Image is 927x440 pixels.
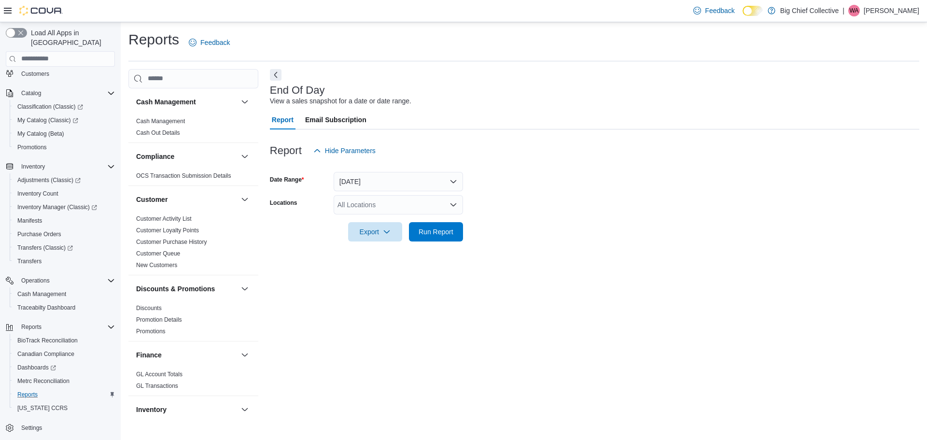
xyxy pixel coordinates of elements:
[17,103,83,111] span: Classification (Classic)
[136,370,183,378] span: GL Account Totals
[14,375,115,387] span: Metrc Reconciliation
[14,242,115,254] span: Transfers (Classic)
[136,172,231,180] span: OCS Transaction Submission Details
[128,213,258,275] div: Customer
[136,304,162,312] span: Discounts
[14,242,77,254] a: Transfers (Classic)
[136,118,185,125] a: Cash Management
[17,257,42,265] span: Transfers
[17,87,45,99] button: Catalog
[10,214,119,227] button: Manifests
[136,382,178,390] span: GL Transactions
[17,203,97,211] span: Inventory Manager (Classic)
[14,201,115,213] span: Inventory Manager (Classic)
[128,170,258,185] div: Compliance
[17,176,81,184] span: Adjustments (Classic)
[14,348,78,360] a: Canadian Compliance
[10,361,119,374] a: Dashboards
[14,114,82,126] a: My Catalog (Classic)
[270,199,297,207] label: Locations
[309,141,379,160] button: Hide Parameters
[136,239,207,245] a: Customer Purchase History
[17,87,115,99] span: Catalog
[14,302,79,313] a: Traceabilty Dashboard
[136,305,162,312] a: Discounts
[17,422,115,434] span: Settings
[270,145,302,156] h3: Report
[305,110,366,129] span: Email Subscription
[136,97,237,107] button: Cash Management
[17,68,115,80] span: Customers
[17,217,42,225] span: Manifests
[2,320,119,334] button: Reports
[14,201,101,213] a: Inventory Manager (Classic)
[136,97,196,107] h3: Cash Management
[10,114,119,127] a: My Catalog (Classic)
[270,176,304,184] label: Date Range
[14,335,115,346] span: BioTrack Reconciliation
[136,250,180,257] a: Customer Queue
[17,68,53,80] a: Customers
[848,5,860,16] div: Wilson Allen
[2,421,119,435] button: Settings
[21,424,42,432] span: Settings
[14,128,115,140] span: My Catalog (Beta)
[21,89,41,97] span: Catalog
[136,383,178,389] a: GL Transactions
[239,194,251,205] button: Customer
[136,129,180,136] a: Cash Out Details
[136,316,182,324] span: Promotion Details
[128,30,179,49] h1: Reports
[21,277,50,284] span: Operations
[2,67,119,81] button: Customers
[14,114,115,126] span: My Catalog (Classic)
[239,404,251,415] button: Inventory
[136,405,167,414] h3: Inventory
[136,152,174,161] h3: Compliance
[14,389,115,400] span: Reports
[17,143,47,151] span: Promotions
[136,195,237,204] button: Customer
[136,172,231,179] a: OCS Transaction Submission Details
[136,129,180,137] span: Cash Out Details
[14,188,115,199] span: Inventory Count
[136,405,237,414] button: Inventory
[136,117,185,125] span: Cash Management
[14,174,115,186] span: Adjustments (Classic)
[17,321,115,333] span: Reports
[17,422,46,434] a: Settings
[272,110,294,129] span: Report
[14,255,45,267] a: Transfers
[449,201,457,209] button: Open list of options
[136,262,177,269] a: New Customers
[849,5,858,16] span: WA
[334,172,463,191] button: [DATE]
[17,161,49,172] button: Inventory
[14,228,65,240] a: Purchase Orders
[2,160,119,173] button: Inventory
[14,142,51,153] a: Promotions
[14,402,115,414] span: Washington CCRS
[10,227,119,241] button: Purchase Orders
[136,215,192,222] a: Customer Activity List
[17,404,68,412] span: [US_STATE] CCRS
[136,316,182,323] a: Promotion Details
[136,328,166,335] a: Promotions
[705,6,734,15] span: Feedback
[21,323,42,331] span: Reports
[10,127,119,141] button: My Catalog (Beta)
[21,70,49,78] span: Customers
[14,101,115,113] span: Classification (Classic)
[17,290,66,298] span: Cash Management
[200,38,230,47] span: Feedback
[14,348,115,360] span: Canadian Compliance
[14,402,71,414] a: [US_STATE] CCRS
[14,101,87,113] a: Classification (Classic)
[17,116,78,124] span: My Catalog (Classic)
[136,261,177,269] span: New Customers
[136,350,237,360] button: Finance
[136,238,207,246] span: Customer Purchase History
[27,28,115,47] span: Load All Apps in [GEOGRAPHIC_DATA]
[10,388,119,401] button: Reports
